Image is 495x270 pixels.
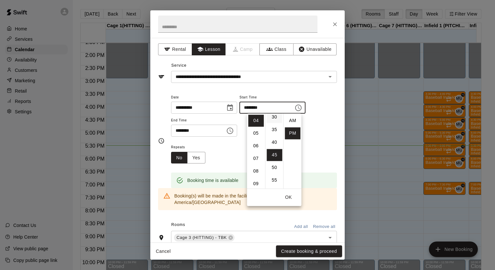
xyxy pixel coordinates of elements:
[259,43,294,55] button: Class
[292,101,305,114] button: Choose time, selected time is 4:45 PM
[248,140,264,152] li: 6 hours
[248,152,264,164] li: 7 hours
[224,101,236,114] button: Choose date, selected date is Sep 9, 2025
[174,234,229,241] span: Cage 3 (HITTING) - TBK
[326,233,335,242] button: Open
[171,143,211,152] span: Repeats
[192,43,226,55] button: Lesson
[171,152,188,164] button: No
[311,222,337,232] button: Remove all
[248,127,264,139] li: 5 hours
[283,113,301,188] ul: Select meridiem
[267,136,282,148] li: 40 minutes
[285,115,300,127] li: AM
[224,124,236,137] button: Choose time, selected time is 5:15 PM
[267,162,282,174] li: 50 minutes
[248,102,264,114] li: 3 hours
[226,43,260,55] span: Camps can only be created in the Services page
[239,93,305,102] span: Start Time
[293,43,337,55] button: Unavailable
[171,116,237,125] span: End Time
[158,43,192,55] button: Rental
[267,124,282,136] li: 35 minutes
[278,191,299,203] button: OK
[171,93,237,102] span: Date
[158,138,165,144] svg: Timing
[171,222,185,227] span: Rooms
[285,127,300,139] li: PM
[267,111,282,123] li: 30 minutes
[276,245,342,257] button: Create booking & proceed
[153,245,174,257] button: Cancel
[187,152,205,164] button: Yes
[267,149,282,161] li: 45 minutes
[326,72,335,81] button: Open
[247,113,265,188] ul: Select hours
[187,174,238,186] div: Booking time is available
[171,63,187,68] span: Service
[174,234,235,242] div: Cage 3 (HITTING) - TBK
[158,234,165,241] svg: Rooms
[265,113,283,188] ul: Select minutes
[174,190,332,208] div: Booking(s) will be made in the facility's timezone: America/[GEOGRAPHIC_DATA]
[291,222,311,232] button: Add all
[267,174,282,186] li: 55 minutes
[171,152,205,164] div: outlined button group
[248,178,264,190] li: 9 hours
[158,73,165,80] svg: Service
[248,115,264,127] li: 4 hours
[329,18,341,30] button: Close
[248,165,264,177] li: 8 hours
